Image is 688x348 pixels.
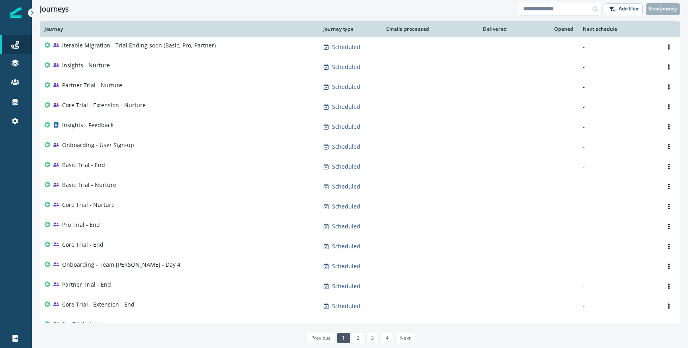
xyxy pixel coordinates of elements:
p: Iterable Migration - Trial Ending soon (Basic, Pro, Partner) [62,41,216,49]
p: Insights - Nurture [62,61,110,69]
p: Core Trial - End [62,241,104,249]
a: Page 2 [352,333,364,343]
p: - [583,123,653,131]
div: Opened [516,26,573,32]
a: Basic Trial - NurtureScheduled--Options [40,177,680,197]
p: - [583,262,653,270]
p: Add filter [619,6,639,12]
button: Options [663,41,675,53]
a: Page 1 is your current page [337,333,350,343]
button: Options [663,81,675,93]
button: Options [663,161,675,173]
div: Emails processed [383,26,429,32]
div: Next schedule [583,26,653,32]
p: Core Trial - Nurture [62,201,115,209]
button: Add filter [605,3,643,15]
p: Scheduled [332,302,360,310]
p: - [583,63,653,71]
a: Core Trial - NurtureScheduled--Options [40,197,680,216]
p: Scheduled [332,282,360,290]
div: Journey [45,26,314,32]
p: New journey [649,6,677,12]
p: - [583,203,653,210]
div: Delivered [439,26,507,32]
p: - [583,222,653,230]
div: Journey type [323,26,373,32]
p: Insights - Feedback [62,121,113,129]
a: Partner Trial - NurtureScheduled--Options [40,77,680,97]
button: Options [663,300,675,312]
p: Scheduled [332,322,360,330]
p: - [583,183,653,191]
button: Options [663,260,675,272]
p: - [583,103,653,111]
button: New journey [646,3,680,15]
p: Onboarding - Team [PERSON_NAME] - Day 4 [62,261,180,269]
p: Pro Trial - End [62,221,100,229]
a: Iterable Migration - Trial Ending soon (Basic, Pro, Partner)Scheduled--Options [40,37,680,57]
a: Core Trial - Extension - NurtureScheduled--Options [40,97,680,117]
p: Scheduled [332,63,360,71]
p: - [583,163,653,171]
p: - [583,83,653,91]
p: - [583,322,653,330]
a: Insights - FeedbackScheduled--Options [40,117,680,137]
p: Pro Trial - Nurture [62,320,111,328]
button: Options [663,141,675,153]
button: Options [663,181,675,193]
p: - [583,282,653,290]
p: Scheduled [332,163,360,171]
a: Page 4 [381,333,393,343]
p: Scheduled [332,83,360,91]
a: Insights - NurtureScheduled--Options [40,57,680,77]
p: Scheduled [332,143,360,151]
p: - [583,143,653,151]
p: Scheduled [332,242,360,250]
p: Partner Trial - Nurture [62,81,122,89]
button: Options [663,220,675,232]
a: Pro Trial - EndScheduled--Options [40,216,680,236]
a: Page 3 [366,333,379,343]
a: Core Trial - Extension - EndScheduled--Options [40,296,680,316]
p: Basic Trial - Nurture [62,181,116,189]
button: Options [663,121,675,133]
button: Options [663,280,675,292]
p: - [583,302,653,310]
p: Onboarding - User Sign-up [62,141,134,149]
button: Options [663,201,675,212]
button: Options [663,320,675,332]
a: Onboarding - Team [PERSON_NAME] - Day 4Scheduled--Options [40,256,680,276]
p: Scheduled [332,222,360,230]
p: Scheduled [332,262,360,270]
p: Scheduled [332,183,360,191]
ul: Pagination [305,333,415,343]
p: Scheduled [332,123,360,131]
a: Pro Trial - NurtureScheduled--Options [40,316,680,336]
a: Next page [395,333,415,343]
p: Scheduled [332,203,360,210]
button: Options [663,240,675,252]
p: Core Trial - Extension - End [62,301,135,309]
a: Partner Trial - EndScheduled--Options [40,276,680,296]
a: Onboarding - User Sign-upScheduled--Options [40,137,680,157]
p: - [583,242,653,250]
h1: Journeys [40,5,69,14]
button: Options [663,101,675,113]
a: Core Trial - EndScheduled--Options [40,236,680,256]
p: - [583,43,653,51]
p: Basic Trial - End [62,161,105,169]
p: Core Trial - Extension - Nurture [62,101,146,109]
img: Inflection [10,7,21,18]
p: Scheduled [332,43,360,51]
button: Options [663,61,675,73]
p: Scheduled [332,103,360,111]
a: Basic Trial - EndScheduled--Options [40,157,680,177]
p: Partner Trial - End [62,281,111,289]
